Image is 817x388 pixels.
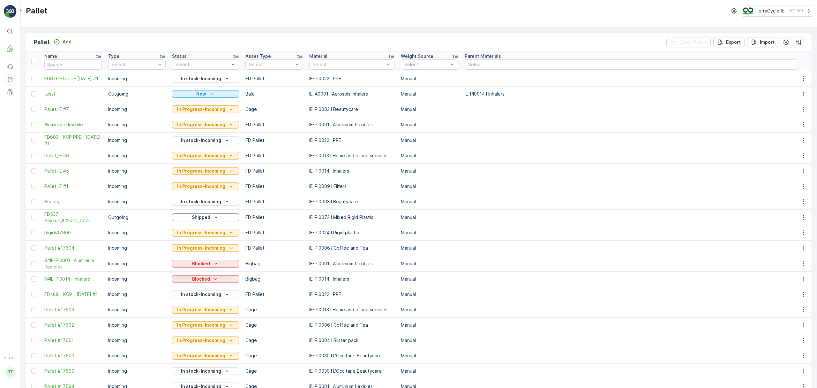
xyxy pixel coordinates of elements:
[177,353,225,359] p: In Progress-Incoming
[306,86,398,102] td: IE-A0001 I Aerosols inhalers
[242,333,306,348] td: Cage
[747,37,778,47] button: Import
[105,209,169,225] td: Outgoing
[398,163,461,179] td: Manual
[172,213,239,221] button: Shipped
[398,194,461,209] td: Manual
[398,348,461,363] td: Manual
[177,229,225,236] p: In Progress-Incoming
[172,275,239,283] button: Blocked
[31,122,36,127] div: Toggle Row Selected
[31,369,36,374] div: Toggle Row Selected
[44,106,102,113] a: Pallet_IE #7
[398,102,461,117] td: Manual
[44,152,102,159] a: Pallet_IE #6
[44,198,102,205] a: Beauty
[401,53,433,59] p: Weight Source
[398,179,461,194] td: Manual
[31,353,36,358] div: Toggle Row Selected
[743,5,812,17] button: TerraCycle-IE(+01:00)
[760,39,775,45] p: Import
[31,76,36,81] div: Toggle Row Selected
[44,291,102,298] span: FD489 - KCP - [DATE] #1
[242,148,306,163] td: FD Pallet
[172,136,239,144] button: In stock-Incoming
[44,168,102,174] span: Pallet_IE #5
[31,261,36,266] div: Toggle Row Selected
[105,287,169,302] td: Incoming
[181,291,221,298] p: In stock-Incoming
[726,39,741,45] p: Export
[172,337,239,344] button: In Progress-Incoming
[105,302,169,317] td: Incoming
[306,287,398,302] td: IE-PI0022 I PPE
[105,225,169,240] td: Incoming
[242,102,306,117] td: Cage
[398,117,461,132] td: Manual
[105,256,169,271] td: Incoming
[44,322,102,328] a: Pallet #17602
[172,306,239,314] button: In Progress-Incoming
[242,225,306,240] td: FD Pallet
[105,271,169,287] td: Incoming
[242,271,306,287] td: Bigbag
[44,276,102,282] a: R#IE-PI0014 I Inhalers
[306,117,398,132] td: IE-PI0001 I Aluminium flexibles
[172,321,239,329] button: In Progress-Incoming
[172,367,239,375] button: In stock-Incoming
[44,183,102,190] span: Pallet_IE #1
[63,39,71,45] p: Add
[713,37,745,47] button: Export
[242,256,306,271] td: Bigbag
[249,61,293,68] p: Select
[242,132,306,148] td: FD Pallet
[44,307,102,313] a: Pallet #17603
[44,291,102,298] a: FD489 - KCP - 24.10.2024 #1
[34,38,50,47] p: Pallet
[242,240,306,256] td: FD Pallet
[242,302,306,317] td: Cage
[242,348,306,363] td: Cage
[44,353,102,359] a: Pallet #17600
[177,307,225,313] p: In Progress-Incoming
[398,302,461,317] td: Manual
[306,163,398,179] td: IE-PI0014 I Inhalers
[398,225,461,240] td: Manual
[306,363,398,379] td: IE-PI0030 I L'Occitane Beautycare
[306,102,398,117] td: IE-PI0003 I Beautycare
[44,134,102,147] span: FD603 - KCP PPE - [DATE] #1
[44,211,102,224] a: FD537 - Paxxus_#22plts_total
[31,153,36,158] div: Toggle Row Selected
[242,209,306,225] td: FD Pallet
[306,302,398,317] td: IE-PI0013 I Home and office supplies
[31,215,36,220] div: Toggle Row Selected
[172,229,239,237] button: In Progress-Incoming
[306,271,398,287] td: IE-PI0014 I Inhalers
[196,91,206,97] p: New
[31,292,36,297] div: Toggle Row Selected
[465,53,501,59] p: Parent Materials
[51,38,74,46] button: Add
[192,260,210,267] p: Blocked
[108,53,119,59] p: Type
[44,91,102,97] span: tesst
[398,240,461,256] td: Manual
[306,71,398,86] td: IE-PI0022 I PPE
[177,183,225,190] p: In Progress-Incoming
[404,61,448,68] p: Select
[105,132,169,148] td: Incoming
[105,333,169,348] td: Incoming
[105,179,169,194] td: Incoming
[44,59,102,70] input: Search
[105,194,169,209] td: Incoming
[398,363,461,379] td: Manual
[242,179,306,194] td: FD Pallet
[192,276,210,282] p: Blocked
[181,75,221,82] p: In stock-Incoming
[44,245,102,251] a: Pallet #17604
